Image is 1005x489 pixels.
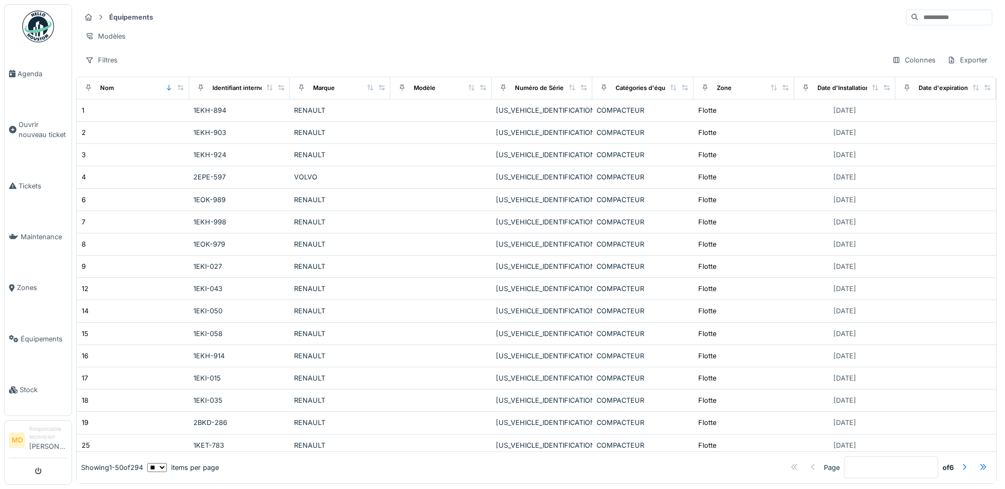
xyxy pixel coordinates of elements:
[698,373,716,383] div: Flotte
[82,351,88,361] div: 16
[193,373,286,383] div: 1EKI-015
[294,395,386,405] div: RENAULT
[597,395,689,405] div: COMPACTEUR
[496,373,588,383] div: [US_VEHICLE_IDENTIFICATION_NUMBER]
[597,261,689,271] div: COMPACTEUR
[496,395,588,405] div: [US_VEHICLE_IDENTIFICATION_NUMBER]
[294,105,386,115] div: RENAULT
[5,160,72,211] a: Tickets
[193,395,286,405] div: 1EKI-035
[5,99,72,160] a: Ouvrir nouveau ticket
[919,84,968,93] div: Date d'expiration
[17,69,67,79] span: Agenda
[597,172,689,182] div: COMPACTEUR
[105,12,157,22] strong: Équipements
[294,128,386,138] div: RENAULT
[698,150,716,160] div: Flotte
[833,284,856,294] div: [DATE]
[82,306,88,316] div: 14
[597,373,689,383] div: COMPACTEUR
[833,261,856,271] div: [DATE]
[81,463,143,473] div: Showing 1 - 50 of 294
[147,463,219,473] div: items per page
[193,128,286,138] div: 1EKH-903
[942,52,992,68] div: Exporter
[597,284,689,294] div: COMPACTEUR
[82,440,90,450] div: 25
[313,84,335,93] div: Marque
[19,181,67,191] span: Tickets
[616,84,689,93] div: Catégories d'équipement
[193,284,286,294] div: 1EKI-043
[698,395,716,405] div: Flotte
[698,172,716,182] div: Flotte
[698,284,716,294] div: Flotte
[698,418,716,428] div: Flotte
[82,105,84,115] div: 1
[9,432,25,448] li: MD
[698,306,716,316] div: Flotte
[193,351,286,361] div: 1EKH-914
[496,306,588,316] div: [US_VEHICLE_IDENTIFICATION_NUMBER]
[21,334,67,344] span: Équipements
[833,395,856,405] div: [DATE]
[193,418,286,428] div: 2BKD-286
[193,306,286,316] div: 1EKI-050
[833,329,856,339] div: [DATE]
[698,217,716,227] div: Flotte
[294,239,386,249] div: RENAULT
[833,418,856,428] div: [DATE]
[833,195,856,205] div: [DATE]
[698,239,716,249] div: Flotte
[698,128,716,138] div: Flotte
[597,440,689,450] div: COMPACTEUR
[833,306,856,316] div: [DATE]
[193,217,286,227] div: 1EKH-998
[887,52,940,68] div: Colonnes
[193,172,286,182] div: 2EPE-597
[9,425,67,458] a: MD Responsable technicien[PERSON_NAME]
[21,232,67,242] span: Maintenance
[597,351,689,361] div: COMPACTEUR
[5,48,72,99] a: Agenda
[698,105,716,115] div: Flotte
[717,84,732,93] div: Zone
[294,217,386,227] div: RENAULT
[294,306,386,316] div: RENAULT
[82,172,86,182] div: 4
[82,128,86,138] div: 2
[833,351,856,361] div: [DATE]
[82,329,88,339] div: 15
[294,351,386,361] div: RENAULT
[817,84,869,93] div: Date d'Installation
[496,150,588,160] div: [US_VEHICLE_IDENTIFICATION_NUMBER]
[81,29,130,44] div: Modèles
[294,172,386,182] div: VOLVO
[82,195,86,205] div: 6
[942,463,954,473] strong: of 6
[294,261,386,271] div: RENAULT
[597,217,689,227] div: COMPACTEUR
[496,239,588,249] div: [US_VEHICLE_IDENTIFICATION_NUMBER]
[496,351,588,361] div: [US_VEHICLE_IDENTIFICATION_NUMBER]
[294,195,386,205] div: RENAULT
[82,373,88,383] div: 17
[29,425,67,456] li: [PERSON_NAME]
[698,440,716,450] div: Flotte
[597,150,689,160] div: COMPACTEUR
[597,306,689,316] div: COMPACTEUR
[82,239,86,249] div: 8
[82,284,88,294] div: 12
[193,195,286,205] div: 1EOK-989
[294,440,386,450] div: RENAULT
[82,217,85,227] div: 7
[833,150,856,160] div: [DATE]
[294,329,386,339] div: RENAULT
[294,373,386,383] div: RENAULT
[597,105,689,115] div: COMPACTEUR
[82,261,86,271] div: 9
[5,365,72,415] a: Stock
[833,172,856,182] div: [DATE]
[496,128,588,138] div: [US_VEHICLE_IDENTIFICATION_NUMBER]
[496,105,588,115] div: [US_VEHICLE_IDENTIFICATION_NUMBER]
